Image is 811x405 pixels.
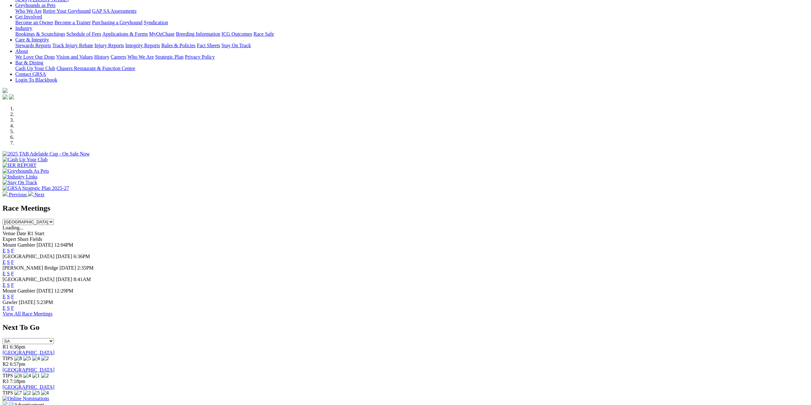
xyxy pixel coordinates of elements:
a: About [15,48,28,54]
img: 5 [23,356,31,361]
img: 2 [41,356,49,361]
a: Become a Trainer [54,20,91,25]
a: View All Race Meetings [3,311,53,316]
a: Become an Owner [15,20,53,25]
a: Breeding Information [176,31,220,37]
img: logo-grsa-white.png [3,88,8,93]
a: Contact GRSA [15,71,46,77]
a: E [3,294,6,299]
a: F [11,248,14,253]
div: About [15,54,808,60]
a: Bookings & Scratchings [15,31,65,37]
a: F [11,259,14,265]
img: 8 [14,356,22,361]
a: Login To Blackbook [15,77,57,83]
a: S [7,271,10,276]
img: Online Nominations [3,396,49,401]
a: Previous [3,192,28,197]
a: MyOzChase [149,31,175,37]
span: [DATE] [56,254,72,259]
span: R1 [3,344,9,350]
a: We Love Our Dogs [15,54,55,60]
span: R3 [3,379,9,384]
img: chevron-left-pager-white.svg [3,191,8,196]
a: Rules & Policies [161,43,196,48]
img: 6 [14,373,22,379]
img: IER REPORT [3,163,36,168]
a: S [7,259,10,265]
a: Syndication [144,20,168,25]
a: F [11,271,14,276]
span: Mount Gambier [3,242,35,248]
a: Integrity Reports [125,43,160,48]
a: [GEOGRAPHIC_DATA] [3,367,54,372]
span: Gawler [3,300,18,305]
a: Bar & Dining [15,60,43,65]
div: Industry [15,31,808,37]
a: E [3,259,6,265]
a: E [3,248,6,253]
img: Stay On Track [3,180,37,185]
a: Get Involved [15,14,42,19]
div: Care & Integrity [15,43,808,48]
div: Greyhounds as Pets [15,8,808,14]
img: 4 [23,373,31,379]
a: History [94,54,109,60]
a: Purchasing a Greyhound [92,20,142,25]
span: [PERSON_NAME] Bridge [3,265,58,271]
span: [GEOGRAPHIC_DATA] [3,254,54,259]
img: Greyhounds As Pets [3,168,49,174]
a: E [3,271,6,276]
span: 7:18pm [10,379,25,384]
a: [GEOGRAPHIC_DATA] [3,384,54,390]
img: 2 [41,373,49,379]
a: Privacy Policy [185,54,215,60]
h2: Race Meetings [3,204,808,213]
span: Fields [30,236,42,242]
img: facebook.svg [3,94,8,99]
span: Short [18,236,29,242]
img: 5 [32,390,40,396]
span: [GEOGRAPHIC_DATA] [3,277,54,282]
a: Who We Are [15,8,42,14]
span: Loading... [3,225,23,230]
a: Who We Are [127,54,154,60]
img: Industry Links [3,174,38,180]
a: Next [28,192,44,197]
span: Next [34,192,44,197]
a: Track Injury Rebate [52,43,93,48]
a: S [7,305,10,311]
a: E [3,305,6,311]
span: Previous [9,192,27,197]
span: Venue [3,231,15,236]
a: S [7,282,10,288]
a: Race Safe [253,31,274,37]
a: Cash Up Your Club [15,66,55,71]
a: Vision and Values [56,54,93,60]
span: 5:23PM [37,300,53,305]
img: Cash Up Your Club [3,157,47,163]
img: twitter.svg [9,94,14,99]
a: F [11,294,14,299]
span: Expert [3,236,16,242]
a: Greyhounds as Pets [15,3,55,8]
a: F [11,282,14,288]
img: 4 [32,356,40,361]
img: chevron-right-pager-white.svg [28,191,33,196]
a: Applications & Forms [102,31,148,37]
img: GRSA Strategic Plan 2025-27 [3,185,69,191]
span: R2 [3,361,9,367]
span: 12:29PM [54,288,73,293]
img: 4 [41,390,49,396]
a: Industry [15,25,32,31]
span: TIPS [3,356,13,361]
span: 6:36PM [74,254,90,259]
h2: Next To Go [3,323,808,332]
a: Stay On Track [221,43,251,48]
a: Chasers Restaurant & Function Centre [56,66,135,71]
span: 2:35PM [77,265,94,271]
a: Stewards Reports [15,43,51,48]
span: [DATE] [60,265,76,271]
a: Injury Reports [94,43,124,48]
a: ICG Outcomes [221,31,252,37]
